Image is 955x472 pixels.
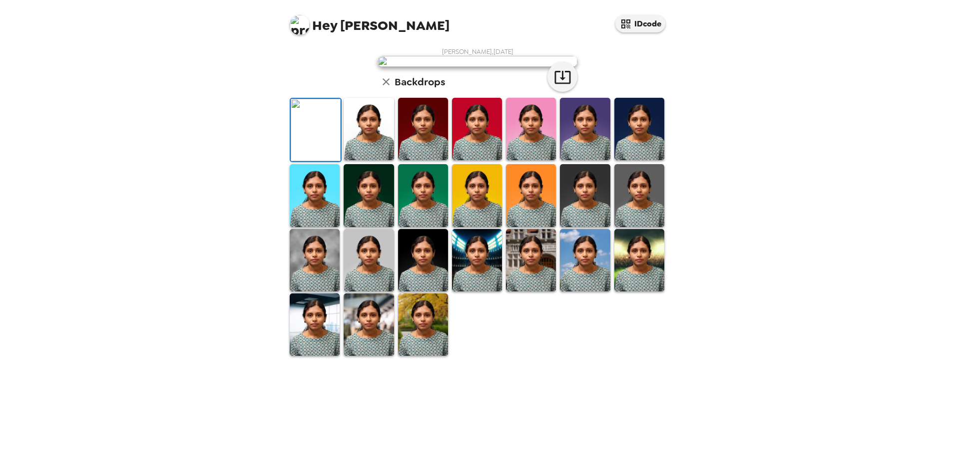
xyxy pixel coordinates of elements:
[378,56,577,67] img: user
[290,10,450,32] span: [PERSON_NAME]
[290,15,310,35] img: profile pic
[442,47,513,56] span: [PERSON_NAME] , [DATE]
[395,74,445,90] h6: Backdrops
[312,16,337,34] span: Hey
[291,99,341,161] img: Original
[615,15,665,32] button: IDcode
